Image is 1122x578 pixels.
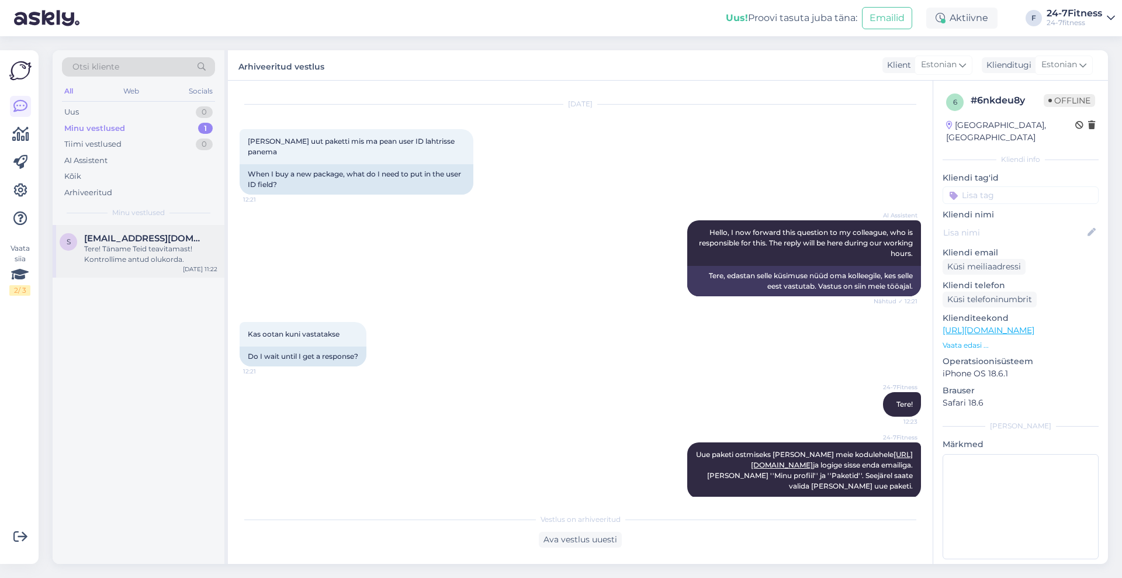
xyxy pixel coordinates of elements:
[196,106,213,118] div: 0
[862,7,912,29] button: Emailid
[64,139,122,150] div: Tiimi vestlused
[196,139,213,150] div: 0
[64,123,125,134] div: Minu vestlused
[1041,58,1077,71] span: Estonian
[943,209,1099,221] p: Kliendi nimi
[64,106,79,118] div: Uus
[943,385,1099,397] p: Brauser
[943,259,1026,275] div: Küsi meiliaadressi
[1026,10,1042,26] div: F
[72,61,119,73] span: Otsi kliente
[943,421,1099,431] div: [PERSON_NAME]
[946,119,1075,144] div: [GEOGRAPHIC_DATA], [GEOGRAPHIC_DATA]
[921,58,957,71] span: Estonian
[243,195,287,204] span: 12:21
[896,400,913,409] span: Tere!
[943,279,1099,292] p: Kliendi telefon
[238,57,324,73] label: Arhiveeritud vestlus
[84,244,217,265] div: Tere! Täname Teid teavitamast! Kontrollime antud olukorda.
[874,211,917,220] span: AI Assistent
[121,84,141,99] div: Web
[240,347,366,366] div: Do I wait until I get a response?
[112,207,165,218] span: Minu vestlused
[943,292,1037,307] div: Küsi telefoninumbrit
[243,367,287,376] span: 12:21
[943,325,1034,335] a: [URL][DOMAIN_NAME]
[9,60,32,82] img: Askly Logo
[64,171,81,182] div: Kõik
[943,226,1085,239] input: Lisa nimi
[9,243,30,296] div: Vaata siia
[982,59,1031,71] div: Klienditugi
[186,84,215,99] div: Socials
[971,94,1044,108] div: # 6nkdeu8y
[943,154,1099,165] div: Kliendi info
[539,532,622,548] div: Ava vestlus uuesti
[67,237,71,246] span: s
[64,155,108,167] div: AI Assistent
[1047,9,1115,27] a: 24-7Fitness24-7fitness
[953,98,957,106] span: 6
[687,266,921,296] div: Tere, edastan selle küsimuse nüüd oma kolleegile, kes selle eest vastutab. Vastus on siin meie tö...
[726,12,748,23] b: Uus!
[84,233,206,244] span: supsti1@gmail.com
[62,84,75,99] div: All
[874,433,917,442] span: 24-7Fitness
[874,297,917,306] span: Nähtud ✓ 12:21
[726,11,857,25] div: Proovi tasuta juba täna:
[9,285,30,296] div: 2 / 3
[882,59,911,71] div: Klient
[198,123,213,134] div: 1
[248,330,340,338] span: Kas ootan kuni vastatakse
[240,164,473,195] div: When I buy a new package, what do I need to put in the user ID field?
[943,368,1099,380] p: iPhone OS 18.6.1
[943,340,1099,351] p: Vaata edasi ...
[699,228,915,258] span: Hello, I now forward this question to my colleague, who is responsible for this. The reply will b...
[541,514,621,525] span: Vestlus on arhiveeritud
[1047,9,1102,18] div: 24-7Fitness
[926,8,998,29] div: Aktiivne
[1047,18,1102,27] div: 24-7fitness
[248,137,456,156] span: [PERSON_NAME] uut paketti mis ma pean user ID lahtrisse panema
[874,417,917,426] span: 12:23
[943,438,1099,451] p: Märkmed
[943,172,1099,184] p: Kliendi tag'id
[943,397,1099,409] p: Safari 18.6
[943,355,1099,368] p: Operatsioonisüsteem
[64,187,112,199] div: Arhiveeritud
[943,247,1099,259] p: Kliendi email
[183,265,217,274] div: [DATE] 11:22
[874,383,917,392] span: 24-7Fitness
[1044,94,1095,107] span: Offline
[943,186,1099,204] input: Lisa tag
[696,450,915,490] span: Uue paketi ostmiseks [PERSON_NAME] meie kodulehele ja logige sisse enda emailiga. [PERSON_NAME] '...
[943,312,1099,324] p: Klienditeekond
[240,99,921,109] div: [DATE]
